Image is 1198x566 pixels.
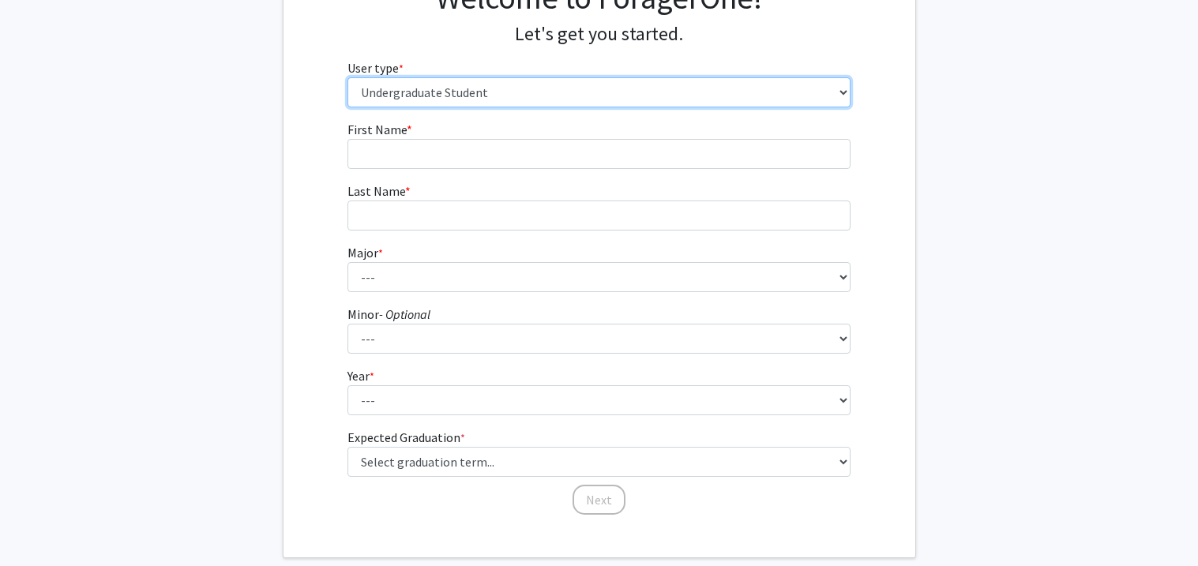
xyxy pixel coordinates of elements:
button: Next [573,485,625,515]
label: User type [347,58,404,77]
i: - Optional [379,306,430,322]
span: Last Name [347,183,405,199]
label: Expected Graduation [347,428,465,447]
label: Minor [347,305,430,324]
label: Year [347,366,374,385]
span: First Name [347,122,407,137]
iframe: Chat [12,495,67,554]
h4: Let's get you started. [347,23,851,46]
label: Major [347,243,383,262]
